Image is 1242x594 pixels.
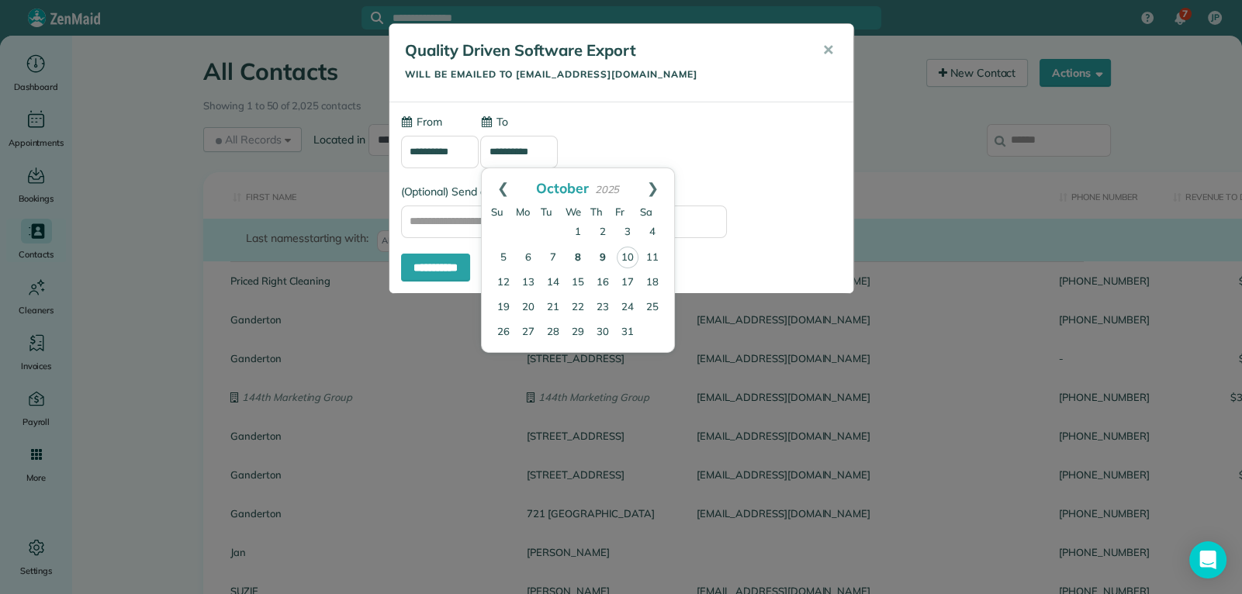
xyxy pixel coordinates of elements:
[541,246,566,271] a: 7
[491,320,516,345] a: 26
[590,205,603,218] span: Thursday
[566,205,581,218] span: Wednesday
[640,220,665,245] a: 4
[491,295,516,320] a: 19
[590,320,615,345] a: 30
[401,114,442,130] label: From
[822,41,834,59] span: ✕
[640,246,665,271] a: 11
[566,295,590,320] a: 22
[590,246,615,271] a: 9
[405,40,801,61] h5: Quality Driven Software Export
[405,69,801,79] h5: Will be emailed to [EMAIL_ADDRESS][DOMAIN_NAME]
[615,220,640,245] a: 3
[640,271,665,295] a: 18
[480,114,507,130] label: To
[590,295,615,320] a: 23
[566,320,590,345] a: 29
[595,183,620,195] span: 2025
[566,246,590,271] a: 8
[491,246,516,271] a: 5
[541,320,566,345] a: 28
[516,295,541,320] a: 20
[566,271,590,295] a: 15
[615,205,624,218] span: Friday
[590,271,615,295] a: 16
[617,247,638,268] a: 10
[536,179,589,196] span: October
[516,205,530,218] span: Monday
[615,320,640,345] a: 31
[640,205,652,218] span: Saturday
[516,246,541,271] a: 6
[615,271,640,295] a: 17
[541,271,566,295] a: 14
[401,184,842,199] label: (Optional) Send a copy of this email to:
[491,205,503,218] span: Sunday
[491,271,516,295] a: 12
[566,220,590,245] a: 1
[1189,541,1226,578] div: Open Intercom Messenger
[590,220,615,245] a: 2
[541,295,566,320] a: 21
[516,320,541,345] a: 27
[615,295,640,320] a: 24
[541,205,552,218] span: Tuesday
[482,168,524,207] a: Prev
[516,271,541,295] a: 13
[640,295,665,320] a: 25
[631,168,674,207] a: Next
